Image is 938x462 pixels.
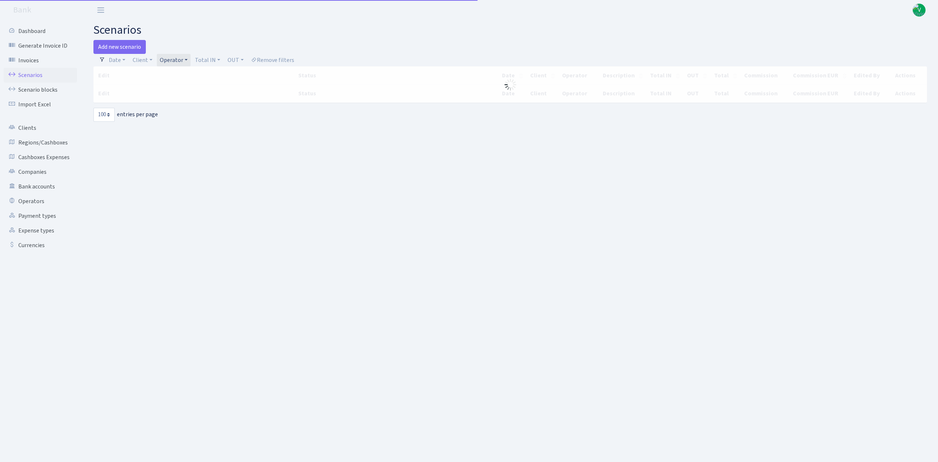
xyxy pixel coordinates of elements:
a: Clients [4,121,77,135]
a: Add new scenario [93,40,146,54]
a: Date [106,54,128,66]
a: Dashboard [4,24,77,38]
a: Remove filters [248,54,297,66]
img: Processing... [505,79,516,91]
span: scenarios [93,22,141,38]
a: Cashboxes Expenses [4,150,77,165]
a: Invoices [4,53,77,68]
a: Regions/Cashboxes [4,135,77,150]
a: Client [130,54,155,66]
a: Operators [4,194,77,209]
a: Payment types [4,209,77,223]
a: Scenario blocks [4,82,77,97]
select: entries per page [93,108,115,122]
a: Companies [4,165,77,179]
label: entries per page [93,108,158,122]
a: Operator [157,54,191,66]
button: Toggle navigation [92,4,110,16]
img: Vivio [913,4,926,16]
a: Scenarios [4,68,77,82]
a: OUT [225,54,247,66]
a: Bank accounts [4,179,77,194]
a: Currencies [4,238,77,253]
a: Import Excel [4,97,77,112]
a: V [913,4,926,16]
a: Generate Invoice ID [4,38,77,53]
a: Total IN [192,54,223,66]
a: Expense types [4,223,77,238]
